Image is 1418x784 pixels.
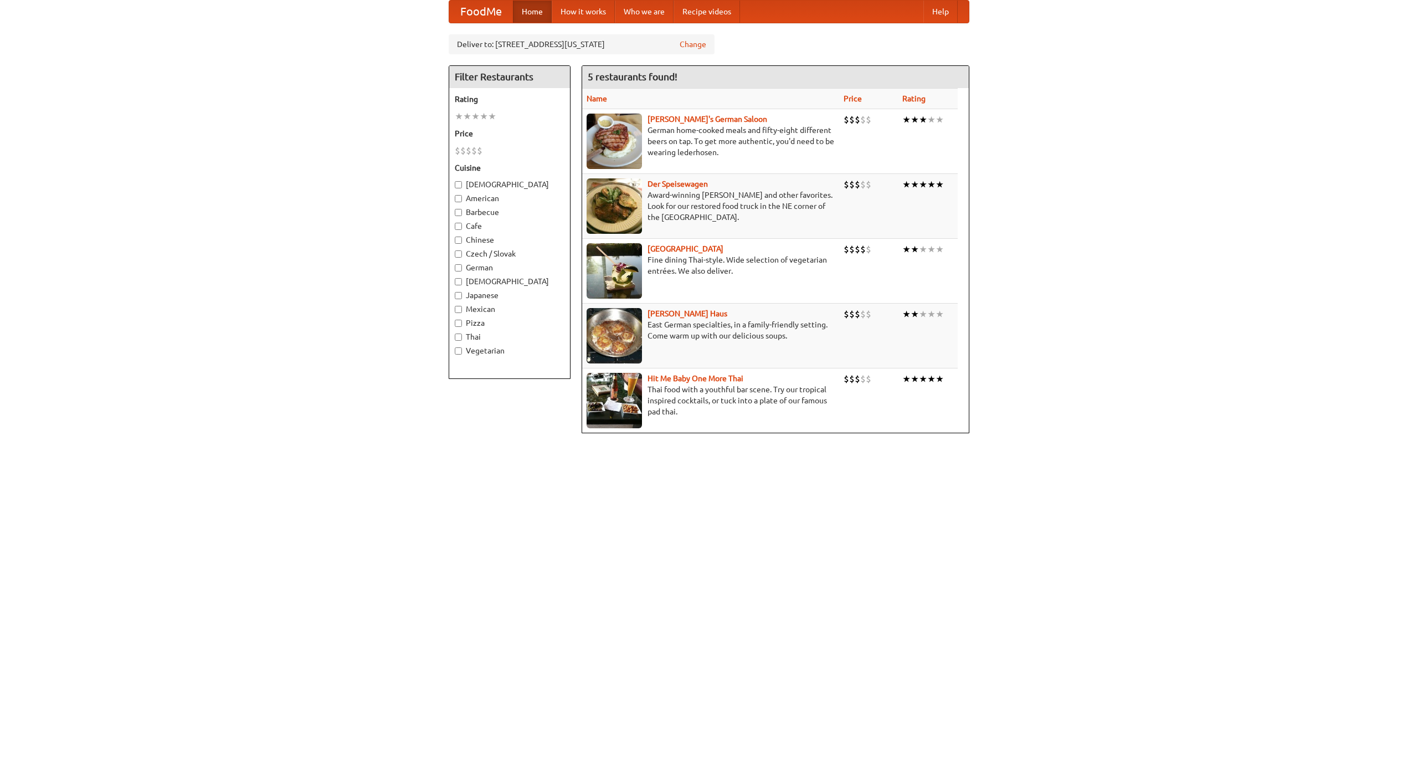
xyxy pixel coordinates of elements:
li: $ [471,145,477,157]
p: Fine dining Thai-style. Wide selection of vegetarian entrées. We also deliver. [587,254,835,276]
li: ★ [911,308,919,320]
img: esthers.jpg [587,114,642,169]
li: ★ [927,308,936,320]
li: $ [860,243,866,255]
img: speisewagen.jpg [587,178,642,234]
label: [DEMOGRAPHIC_DATA] [455,276,564,287]
a: Help [923,1,958,23]
li: $ [860,114,866,126]
input: Mexican [455,306,462,313]
input: Barbecue [455,209,462,216]
li: ★ [911,373,919,385]
li: $ [844,243,849,255]
a: How it works [552,1,615,23]
li: ★ [919,308,927,320]
a: Home [513,1,552,23]
p: Thai food with a youthful bar scene. Try our tropical inspired cocktails, or tuck into a plate of... [587,384,835,417]
li: ★ [488,110,496,122]
input: Thai [455,334,462,341]
li: ★ [927,373,936,385]
input: Chinese [455,237,462,244]
li: $ [849,243,855,255]
li: $ [477,145,482,157]
a: Name [587,94,607,103]
li: $ [849,373,855,385]
img: kohlhaus.jpg [587,308,642,363]
li: $ [866,178,871,191]
input: Czech / Slovak [455,250,462,258]
h5: Rating [455,94,564,105]
li: ★ [927,114,936,126]
li: $ [855,373,860,385]
li: ★ [471,110,480,122]
img: satay.jpg [587,243,642,299]
li: ★ [911,243,919,255]
li: ★ [911,114,919,126]
a: Price [844,94,862,103]
a: [PERSON_NAME]'s German Saloon [648,115,767,124]
a: Recipe videos [674,1,740,23]
li: ★ [919,114,927,126]
label: Mexican [455,304,564,315]
input: Japanese [455,292,462,299]
input: Vegetarian [455,347,462,355]
div: Deliver to: [STREET_ADDRESS][US_STATE] [449,34,715,54]
li: ★ [480,110,488,122]
label: Japanese [455,290,564,301]
ng-pluralize: 5 restaurants found! [588,71,677,82]
li: ★ [936,178,944,191]
li: ★ [919,178,927,191]
a: Der Speisewagen [648,180,708,188]
input: [DEMOGRAPHIC_DATA] [455,181,462,188]
a: Rating [902,94,926,103]
a: [PERSON_NAME] Haus [648,309,727,318]
label: Vegetarian [455,345,564,356]
li: $ [855,243,860,255]
li: ★ [463,110,471,122]
li: ★ [902,243,911,255]
li: ★ [936,243,944,255]
li: $ [849,178,855,191]
li: $ [855,178,860,191]
a: [GEOGRAPHIC_DATA] [648,244,723,253]
li: $ [855,114,860,126]
input: [DEMOGRAPHIC_DATA] [455,278,462,285]
li: $ [866,114,871,126]
li: $ [849,308,855,320]
li: ★ [936,308,944,320]
a: Hit Me Baby One More Thai [648,374,743,383]
li: ★ [902,114,911,126]
li: ★ [927,178,936,191]
input: Pizza [455,320,462,327]
li: $ [849,114,855,126]
li: $ [866,373,871,385]
li: ★ [927,243,936,255]
a: Who we are [615,1,674,23]
li: $ [855,308,860,320]
h4: Filter Restaurants [449,66,570,88]
li: ★ [902,178,911,191]
li: $ [866,308,871,320]
a: FoodMe [449,1,513,23]
label: American [455,193,564,204]
li: $ [844,114,849,126]
input: American [455,195,462,202]
label: Czech / Slovak [455,248,564,259]
li: $ [860,373,866,385]
li: ★ [902,308,911,320]
p: Award-winning [PERSON_NAME] and other favorites. Look for our restored food truck in the NE corne... [587,189,835,223]
li: $ [844,178,849,191]
label: Chinese [455,234,564,245]
label: Barbecue [455,207,564,218]
label: [DEMOGRAPHIC_DATA] [455,179,564,190]
li: $ [866,243,871,255]
li: $ [460,145,466,157]
a: Change [680,39,706,50]
input: German [455,264,462,271]
li: ★ [919,373,927,385]
li: $ [844,373,849,385]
